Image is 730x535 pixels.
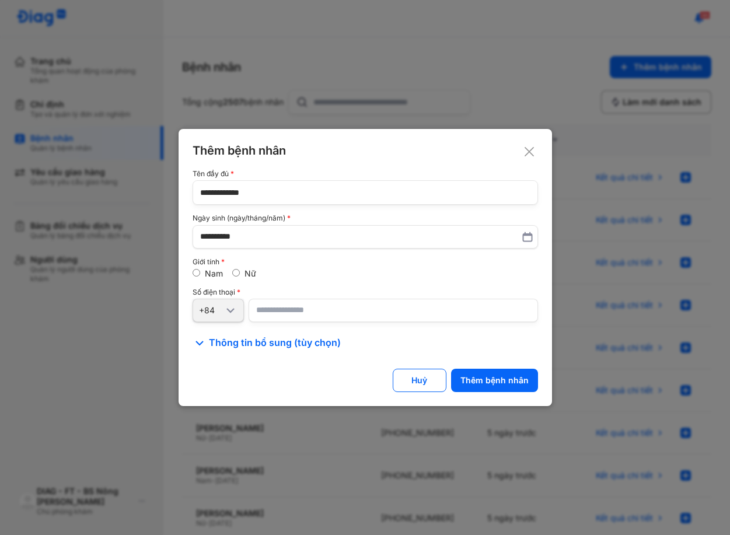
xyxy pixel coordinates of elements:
[451,369,538,392] button: Thêm bệnh nhân
[193,288,538,296] div: Số điện thoại
[193,258,538,266] div: Giới tính
[205,268,223,278] label: Nam
[193,170,538,178] div: Tên đầy đủ
[193,143,538,158] div: Thêm bệnh nhân
[245,268,256,278] label: Nữ
[393,369,446,392] button: Huỷ
[193,214,538,222] div: Ngày sinh (ngày/tháng/năm)
[460,375,529,386] div: Thêm bệnh nhân
[209,336,341,350] span: Thông tin bổ sung (tùy chọn)
[199,305,223,316] div: +84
